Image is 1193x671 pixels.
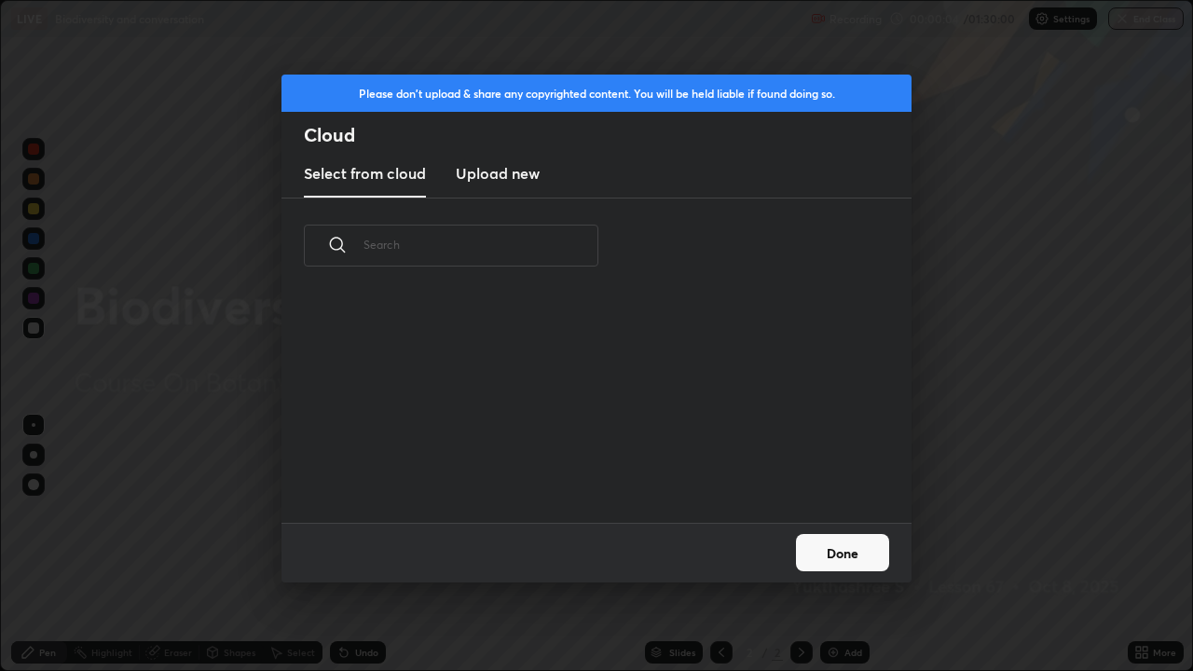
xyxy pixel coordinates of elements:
div: grid [281,288,889,523]
input: Search [363,205,598,284]
h3: Select from cloud [304,162,426,185]
div: Please don't upload & share any copyrighted content. You will be held liable if found doing so. [281,75,912,112]
h3: Upload new [456,162,540,185]
h2: Cloud [304,123,912,147]
button: Done [796,534,889,571]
